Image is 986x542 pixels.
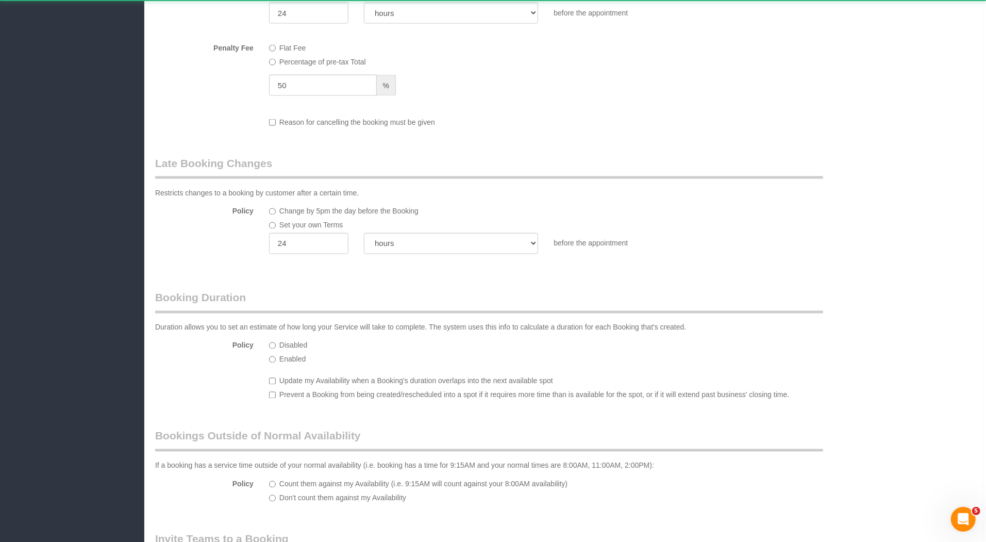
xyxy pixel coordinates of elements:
span: % [377,75,396,96]
input: Enabled [269,356,276,363]
p: Duration allows you to set an estimate of how long your Service will take to complete. The system... [155,322,823,333]
input: Percentage of pre-tax Total [269,59,276,65]
label: Policy [147,475,261,489]
legend: Late Booking Changes [155,156,823,179]
label: Count them against my Availability (i.e. 9:15AM will count against your 8:00AM availability) [269,475,823,489]
label: Policy [147,337,261,351]
legend: Bookings Outside of Normal Availability [155,429,823,452]
label: Update my Availability when a Booking's duration overlaps into the next available spot [269,372,823,386]
label: Set your own Terms [269,217,823,231]
label: Flat Fee [269,39,823,53]
label: Disabled [269,337,823,351]
label: Percentage of pre-tax Total [269,53,823,67]
span: 5 [972,507,980,515]
label: Enabled [269,351,823,365]
input: Flat Fee [269,45,276,52]
div: before the appointment [546,3,783,18]
p: If a booking has a service time outside of your normal availability (i.e. booking has a time for ... [155,461,823,471]
iframe: Intercom live chat [951,507,976,532]
label: Reason for cancelling the booking must be given [269,113,823,127]
input: Disabled [269,342,276,349]
input: Reason for cancelling the booking must be given [269,119,276,126]
input: Change by 5pm the day before the Booking [269,208,276,215]
div: before the appointment [546,233,783,249]
input: Prevent a Booking from being created/rescheduled into a spot if it requires more time than is ava... [269,392,276,399]
input: Set your own Terms [269,222,276,229]
p: Restricts changes to a booking by customer after a certain time. [155,188,823,198]
label: Prevent a Booking from being created/rescheduled into a spot if it requires more time than is ava... [269,386,823,400]
input: Count them against my Availability (i.e. 9:15AM will count against your 8:00AM availability) [269,481,276,488]
label: Penalty Fee [147,39,261,53]
label: Don't count them against my Availability [269,489,823,503]
label: Change by 5pm the day before the Booking [269,203,823,217]
legend: Booking Duration [155,290,823,314]
input: Update my Availability when a Booking's duration overlaps into the next available spot [269,378,276,385]
label: Policy [147,203,261,217]
input: Don't count them against my Availability [269,495,276,502]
